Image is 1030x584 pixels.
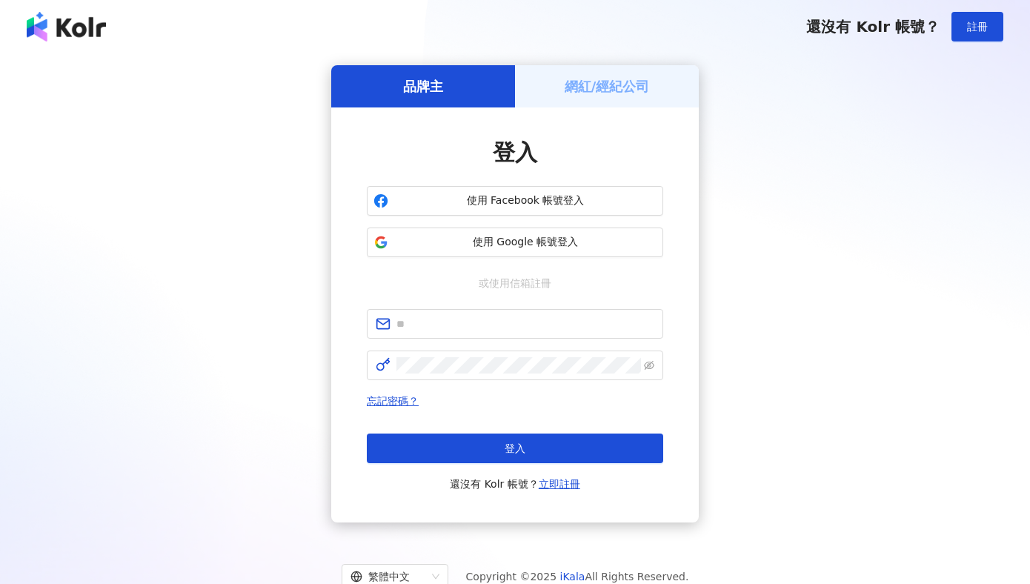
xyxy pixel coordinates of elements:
span: 使用 Google 帳號登入 [394,235,657,250]
button: 註冊 [951,12,1003,42]
a: 立即註冊 [539,478,580,490]
button: 使用 Facebook 帳號登入 [367,186,663,216]
span: 使用 Facebook 帳號登入 [394,193,657,208]
a: iKala [560,571,585,583]
span: 或使用信箱註冊 [468,275,562,291]
span: eye-invisible [644,360,654,371]
span: 註冊 [967,21,988,33]
img: logo [27,12,106,42]
h5: 網紅/經紀公司 [565,77,650,96]
span: 登入 [493,139,537,165]
a: 忘記密碼？ [367,395,419,407]
button: 使用 Google 帳號登入 [367,228,663,257]
button: 登入 [367,434,663,463]
span: 還沒有 Kolr 帳號？ [806,18,940,36]
span: 登入 [505,442,525,454]
span: 還沒有 Kolr 帳號？ [450,475,580,493]
h5: 品牌主 [403,77,443,96]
